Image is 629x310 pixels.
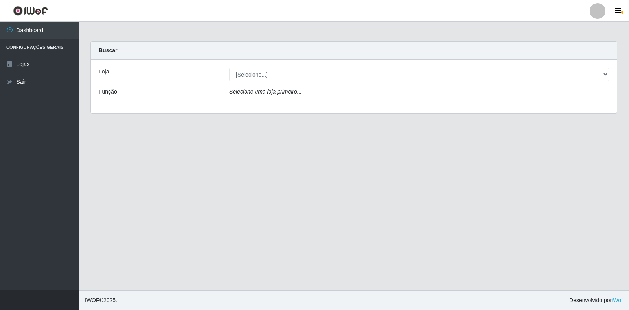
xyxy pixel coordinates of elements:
span: © 2025 . [85,296,117,304]
label: Loja [99,68,109,76]
a: iWof [612,297,623,303]
span: Desenvolvido por [569,296,623,304]
i: Selecione uma loja primeiro... [229,88,302,95]
img: CoreUI Logo [13,6,48,16]
label: Função [99,88,117,96]
strong: Buscar [99,47,117,53]
span: IWOF [85,297,99,303]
